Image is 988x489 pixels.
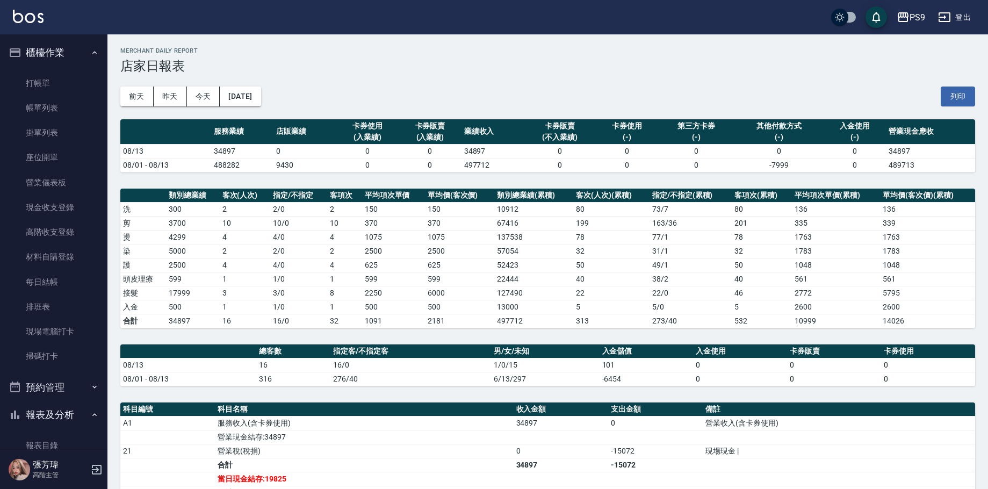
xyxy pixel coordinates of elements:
a: 材料自購登錄 [4,244,103,269]
button: 預約管理 [4,373,103,401]
td: 10 [220,216,271,230]
td: 3 / 0 [270,286,327,300]
td: 1048 [792,258,880,272]
td: 80 [732,202,792,216]
td: 34897 [886,144,975,158]
td: 2500 [166,258,220,272]
th: 指定/不指定(累積) [650,189,732,203]
td: 1783 [792,244,880,258]
a: 排班表 [4,294,103,319]
td: 0 [399,144,461,158]
th: 備註 [703,402,975,416]
div: (-) [737,132,821,143]
td: 14026 [880,314,975,328]
td: 10 / 0 [270,216,327,230]
td: 1783 [880,244,975,258]
button: 今天 [187,87,220,106]
td: 46 [732,286,792,300]
th: 營業現金應收 [886,119,975,145]
td: 599 [362,272,425,286]
td: 0 [659,158,734,172]
td: 5795 [880,286,975,300]
button: PS9 [892,6,929,28]
th: 單均價(客次價)(累積) [880,189,975,203]
button: save [866,6,887,28]
td: 0 [336,158,399,172]
a: 打帳單 [4,71,103,96]
a: 現金收支登錄 [4,195,103,220]
div: 第三方卡券 [661,120,732,132]
button: 前天 [120,87,154,106]
td: 0 [336,144,399,158]
td: 0 [787,372,881,386]
td: 77 / 1 [650,230,732,244]
td: 625 [362,258,425,272]
td: 0 [596,144,658,158]
td: 1 [327,300,362,314]
div: PS9 [910,11,925,24]
td: 合計 [215,458,513,472]
th: 收入金額 [514,402,608,416]
img: Person [9,459,30,480]
td: 127490 [494,286,573,300]
td: 當日現金結存:19825 [215,472,513,486]
a: 現場電腦打卡 [4,319,103,344]
td: 50 [573,258,650,272]
a: 掛單列表 [4,120,103,145]
td: 101 [600,358,694,372]
td: 34897 [461,144,524,158]
h3: 店家日報表 [120,59,975,74]
td: 599 [166,272,220,286]
td: 561 [880,272,975,286]
td: 營業稅(稅捐) [215,444,513,458]
td: 32 [732,244,792,258]
th: 類別總業績 [166,189,220,203]
td: 08/01 - 08/13 [120,158,211,172]
th: 指定客/不指定客 [330,344,491,358]
td: 4 / 0 [270,258,327,272]
td: 137538 [494,230,573,244]
td: 0 [273,144,336,158]
td: 40 [732,272,792,286]
div: (-) [598,132,655,143]
p: 高階主管 [33,470,88,480]
td: 營業收入(含卡券使用) [703,416,975,430]
td: 0 [881,372,975,386]
td: 17999 [166,286,220,300]
th: 指定/不指定 [270,189,327,203]
td: 2 [327,202,362,216]
td: 34897 [514,416,608,430]
td: 57054 [494,244,573,258]
td: 370 [362,216,425,230]
th: 服務業績 [211,119,273,145]
td: 燙 [120,230,166,244]
button: 報表及分析 [4,401,103,429]
td: 3700 [166,216,220,230]
td: -15072 [608,458,703,472]
td: 4 [220,230,271,244]
td: 150 [362,202,425,216]
td: 1 / 0 [270,300,327,314]
td: 163 / 36 [650,216,732,230]
td: 22444 [494,272,573,286]
td: 16 [220,314,271,328]
td: 0 [596,158,658,172]
td: 0 [824,158,886,172]
td: 497712 [494,314,573,328]
td: 500 [425,300,494,314]
div: 入金使用 [826,120,883,132]
td: 136 [792,202,880,216]
div: (入業績) [339,132,396,143]
a: 營業儀表板 [4,170,103,195]
td: 1 [220,272,271,286]
td: 497712 [461,158,524,172]
th: 平均項次單價 [362,189,425,203]
td: 5 [573,300,650,314]
td: 10912 [494,202,573,216]
td: 染 [120,244,166,258]
button: [DATE] [220,87,261,106]
td: 16/0 [270,314,327,328]
td: 2 / 0 [270,244,327,258]
th: 卡券販賣 [787,344,881,358]
td: 剪 [120,216,166,230]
